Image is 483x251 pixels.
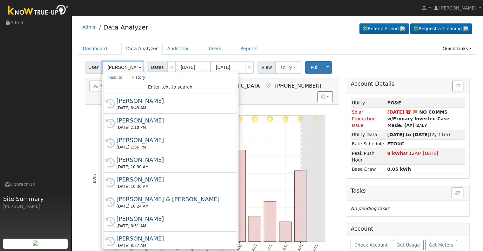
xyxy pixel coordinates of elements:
span: User [85,61,102,74]
td: Utility [351,98,386,108]
td: Base Draw [351,165,386,174]
i: 8/12 - Clear [298,116,304,122]
a: Reports [236,43,262,55]
a: Results [104,74,127,81]
strong: D [387,141,404,146]
rect: onclick="" [264,201,276,241]
a: > [245,61,254,74]
span: Solar Production Issue [352,109,376,128]
strong: 0 kWh [387,151,403,156]
button: Refresh [452,188,463,198]
h5: Tasks [351,188,465,194]
span: Dates [147,61,167,74]
a: < [167,61,176,74]
span: Get Meters [429,242,453,248]
div: [PERSON_NAME] [3,203,68,210]
div: [DATE] 8:27 AM [117,243,230,248]
a: Snooze expired 02/24/2025 [406,109,411,115]
div: [PERSON_NAME] [117,155,230,164]
a: Audit Trail [163,43,194,55]
strong: 0.05 kWh [387,167,411,172]
div: [PERSON_NAME] [117,175,230,184]
img: retrieve [463,26,468,31]
rect: onclick="" [249,216,261,241]
i: History [105,178,115,187]
div: [PERSON_NAME] [117,215,230,223]
a: History [127,74,150,81]
div: [DATE] 10:30 AM [117,184,230,189]
div: [DATE] 2:10 PM [117,125,230,130]
td: Rate Schedule [351,139,386,149]
i: History [105,99,115,109]
rect: onclick="" [294,171,307,242]
button: Get Usage [393,240,424,251]
td: Utility Data [351,130,386,139]
text: kWh [92,174,97,183]
button: Get Meters [425,240,457,251]
i: History [105,197,115,207]
button: Issue History [452,81,463,91]
a: Users [204,43,226,55]
i: No pending tasks [351,206,389,211]
div: [PERSON_NAME] [117,136,230,144]
i: History [105,138,115,148]
div: [PERSON_NAME] [117,116,230,125]
rect: onclick="" [233,150,246,242]
span: [PERSON_NAME] [439,5,476,10]
i: 8/09 - Clear [252,116,258,122]
span: (2y 11m) [387,132,450,137]
rect: onclick="" [279,222,292,241]
input: Select a User [102,61,143,74]
a: Data Analyzer [103,23,148,31]
td: at 12AM [DATE] [386,149,465,164]
span: [DATE] [387,109,404,115]
i: History [105,237,115,246]
a: Request a Cleaning [410,23,472,34]
a: Refer a Friend [359,23,409,34]
strong: ID: 13185001, authorized: 10/20/23 [387,100,401,105]
strong: [DATE] to [DATE] [387,132,429,137]
div: [DATE] 8:51 AM [117,223,230,229]
img: Know True-Up [5,3,71,18]
i: Edit Issue [413,110,418,114]
div: [PERSON_NAME] & [PERSON_NAME] [117,195,230,203]
h5: Account Details [351,81,465,87]
i: History [105,158,115,168]
i: 8/08 - Clear [237,116,243,122]
div: [DATE] 10:30 AM [117,164,230,170]
a: Map [265,83,272,89]
span: Get Usage [397,242,420,248]
a: Quick Links [438,43,476,55]
button: Utility [275,61,301,74]
a: Dashboard [78,43,112,55]
span: Pull [311,65,319,70]
img: retrieve [33,241,38,246]
span: View [258,61,276,74]
img: retrieve [400,26,405,31]
i: History [105,217,115,227]
div: [PERSON_NAME] [117,234,230,243]
div: [PERSON_NAME] [117,96,230,105]
a: Data Analyzer [121,43,163,55]
span: Enter text to search [148,84,192,89]
a: Admin [83,24,97,30]
i: History [105,119,115,128]
div: [DATE] 1:36 PM [117,144,230,150]
div: [DATE] 8:43 AM [117,105,230,111]
i: 8/10 - Clear [267,116,273,122]
i: 8/11 - Clear [282,116,288,122]
h5: Account [351,226,373,232]
strong: NO COMMS w/Primary Inverter. Case Made. (AY) 2/17 [387,109,449,128]
span: Check Account [354,242,388,248]
span: Site Summary [3,195,68,203]
td: Peak Push Hour [351,149,386,164]
button: Pull [305,61,324,74]
div: [DATE] 10:24 AM [117,203,230,209]
span: [PHONE_NUMBER] [275,83,321,89]
button: Check Account [351,240,391,251]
